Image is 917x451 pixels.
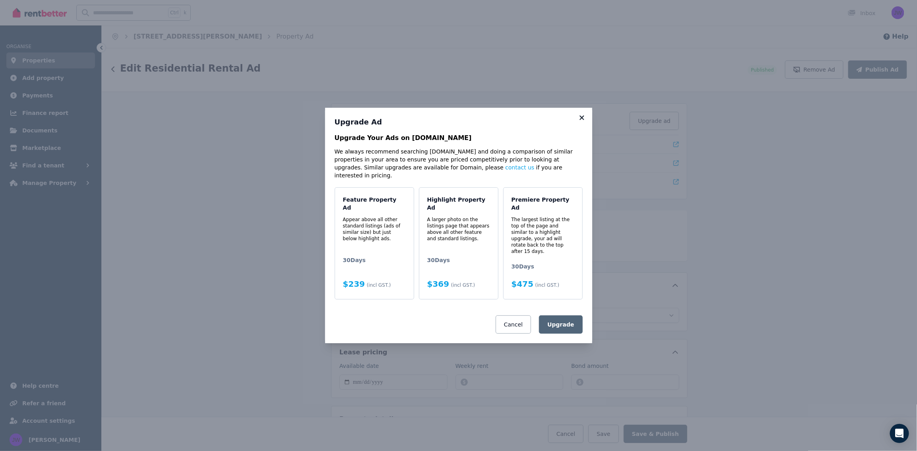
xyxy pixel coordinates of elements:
h4: Feature Property Ad [343,196,406,212]
span: $475 [512,279,534,289]
span: (incl GST.) [367,282,391,288]
h3: Upgrade Ad [335,117,583,127]
h4: Highlight Property Ad [427,196,490,212]
button: Cancel [496,315,531,334]
span: (incl GST.) [451,282,475,288]
span: 30 Days [343,256,406,264]
span: 30 Days [512,262,574,270]
p: Appear above all other standard listings (ads of similar size) but just below highlight ads. [343,216,406,242]
p: A larger photo on the listings page that appears above all other feature and standard listings. [427,216,490,242]
span: 30 Days [427,256,490,264]
span: $369 [427,279,450,289]
span: $239 [343,279,365,289]
p: The largest listing at the top of the page and similar to a highlight upgrade, your ad will rotat... [512,216,574,255]
button: Upgrade [539,315,582,334]
h4: Premiere Property Ad [512,196,574,212]
p: We always recommend searching [DOMAIN_NAME] and doing a comparison of similar properties in your ... [335,148,583,179]
a: contact us [505,164,534,171]
p: Upgrade Your Ads on [DOMAIN_NAME] [335,133,583,143]
span: (incl GST.) [535,282,560,288]
div: Open Intercom Messenger [890,424,909,443]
